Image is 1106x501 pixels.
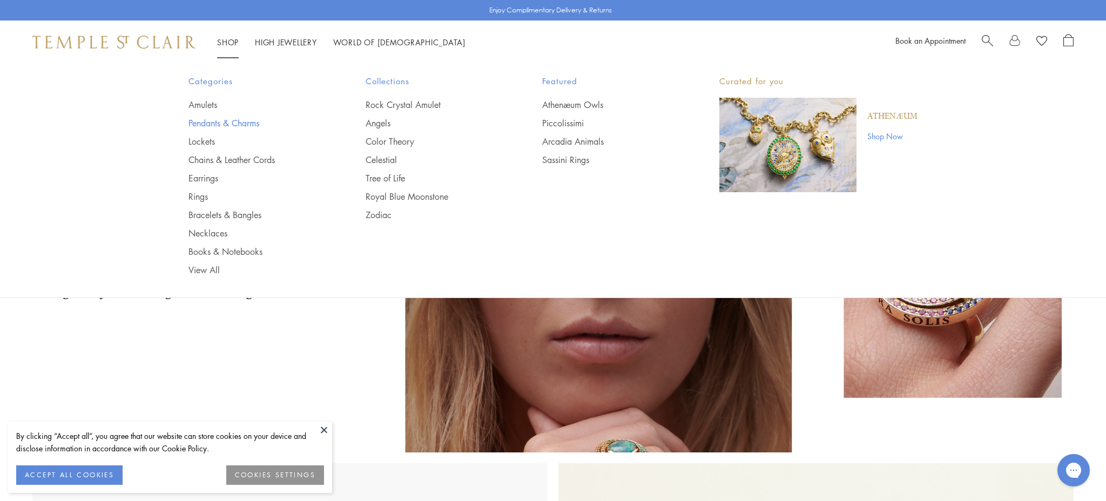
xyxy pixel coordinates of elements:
a: Tree of Life [366,172,500,184]
p: Enjoy Complimentary Delivery & Returns [489,5,612,16]
a: Bracelets & Bangles [188,209,322,221]
p: Curated for you [719,75,918,88]
a: Books & Notebooks [188,246,322,258]
a: High JewelleryHigh Jewellery [255,37,317,48]
a: Lockets [188,136,322,147]
a: Zodiac [366,209,500,221]
a: Book an Appointment [895,35,966,46]
a: Shop Now [867,130,918,142]
a: ShopShop [217,37,239,48]
a: World of [DEMOGRAPHIC_DATA]World of [DEMOGRAPHIC_DATA] [333,37,466,48]
nav: Main navigation [217,36,466,49]
a: Sassini Rings [542,154,676,166]
a: Earrings [188,172,322,184]
a: Royal Blue Moonstone [366,191,500,202]
a: Search [982,34,993,50]
a: Athenæum Owls [542,99,676,111]
a: Arcadia Animals [542,136,676,147]
span: Collections [366,75,500,88]
a: Athenæum [867,111,918,123]
button: ACCEPT ALL COOKIES [16,465,123,485]
button: COOKIES SETTINGS [226,465,324,485]
a: Pendants & Charms [188,117,322,129]
a: View All [188,264,322,276]
a: Open Shopping Bag [1063,34,1074,50]
a: Amulets [188,99,322,111]
span: Featured [542,75,676,88]
a: Angels [366,117,500,129]
img: Temple St. Clair [32,36,195,49]
a: Celestial [366,154,500,166]
a: Chains & Leather Cords [188,154,322,166]
a: Necklaces [188,227,322,239]
div: By clicking “Accept all”, you agree that our website can store cookies on your device and disclos... [16,430,324,455]
a: Piccolissimi [542,117,676,129]
a: Color Theory [366,136,500,147]
span: Categories [188,75,322,88]
a: Rock Crystal Amulet [366,99,500,111]
a: View Wishlist [1036,34,1047,50]
a: Rings [188,191,322,202]
iframe: Gorgias live chat messenger [1052,450,1095,490]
